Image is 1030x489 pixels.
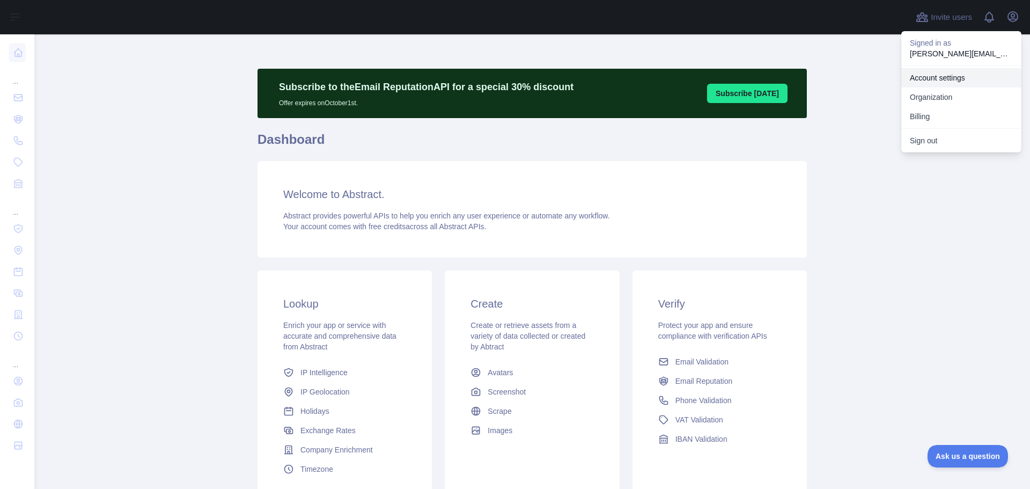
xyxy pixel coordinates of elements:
span: Protect your app and ensure compliance with verification APIs [658,321,767,340]
span: Scrape [488,406,511,417]
span: free credits [369,222,406,231]
button: Subscribe [DATE] [707,84,788,103]
h3: Verify [658,296,781,311]
a: VAT Validation [654,410,785,429]
span: Holidays [300,406,329,417]
a: Email Reputation [654,371,785,391]
span: Images [488,425,512,436]
a: Phone Validation [654,391,785,410]
span: Create or retrieve assets from a variety of data collected or created by Abtract [470,321,585,351]
button: Sign out [901,131,1021,150]
span: Phone Validation [675,395,732,406]
a: Organization [901,87,1021,107]
span: Timezone [300,464,333,475]
p: Subscribe to the Email Reputation API for a special 30 % discount [279,79,573,94]
a: Account settings [901,68,1021,87]
span: Avatars [488,367,513,378]
span: VAT Validation [675,414,723,425]
a: Avatars [466,363,598,382]
a: Company Enrichment [279,440,410,459]
span: IP Intelligence [300,367,348,378]
p: [PERSON_NAME][EMAIL_ADDRESS][DOMAIN_NAME] [910,48,1013,59]
span: Screenshot [488,386,526,397]
a: Scrape [466,402,598,421]
button: Invite users [914,9,974,26]
p: Offer expires on October 1st. [279,94,573,107]
a: Images [466,421,598,440]
span: IP Geolocation [300,386,350,397]
div: ... [9,195,26,217]
button: Billing [901,107,1021,126]
h3: Create [470,296,593,311]
a: Timezone [279,459,410,479]
div: ... [9,64,26,86]
span: Invite users [931,11,972,24]
h3: Welcome to Abstract. [283,187,781,202]
a: IP Intelligence [279,363,410,382]
h3: Lookup [283,296,406,311]
a: Holidays [279,402,410,421]
p: Signed in as [910,38,1013,48]
span: IBAN Validation [675,434,727,444]
span: Exchange Rates [300,425,356,436]
span: Email Reputation [675,376,733,386]
span: Enrich your app or service with accurate and comprehensive data from Abstract [283,321,396,351]
a: Email Validation [654,352,785,371]
span: Company Enrichment [300,444,373,455]
iframe: Toggle Customer Support [928,445,1009,468]
span: Your account comes with across all Abstract APIs. [283,222,486,231]
a: IBAN Validation [654,429,785,449]
h1: Dashboard [257,131,807,157]
a: Screenshot [466,382,598,402]
a: Exchange Rates [279,421,410,440]
span: Email Validation [675,356,729,367]
a: IP Geolocation [279,382,410,402]
div: ... [9,348,26,369]
span: Abstract provides powerful APIs to help you enrich any user experience or automate any workflow. [283,211,610,220]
